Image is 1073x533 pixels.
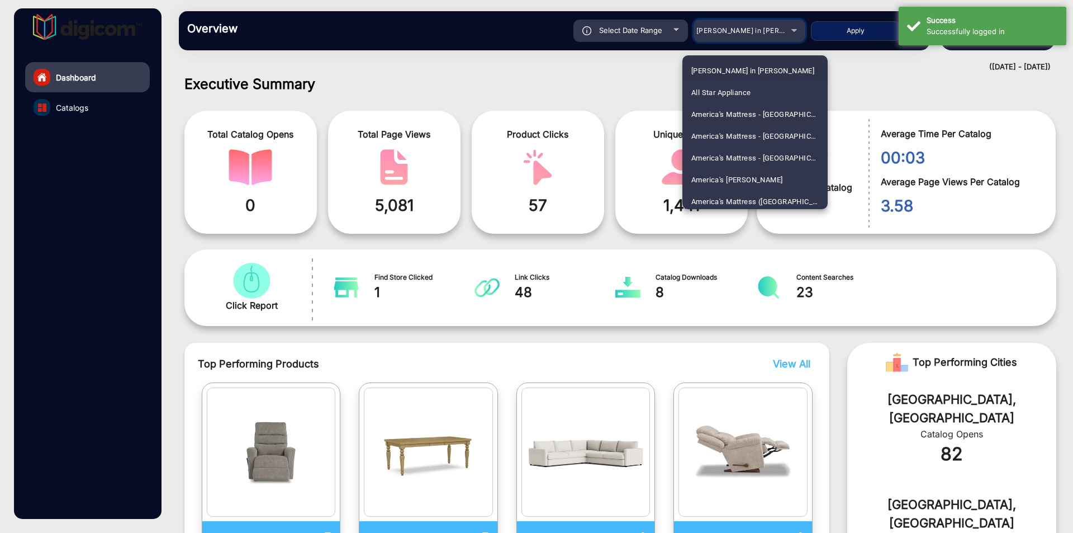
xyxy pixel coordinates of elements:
span: America's Mattress - [GEOGRAPHIC_DATA] [691,103,819,125]
span: [PERSON_NAME] in [PERSON_NAME] [691,60,814,82]
span: America's [PERSON_NAME] [691,169,782,191]
span: America's Mattress - [GEOGRAPHIC_DATA] [691,147,819,169]
span: America's Mattress - [GEOGRAPHIC_DATA] [691,125,819,147]
span: All Star Appliance [691,82,751,103]
div: Successfully logged in [927,26,1058,37]
span: America's Mattress ([GEOGRAPHIC_DATA]) [691,191,819,213]
div: Success [927,15,1058,26]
